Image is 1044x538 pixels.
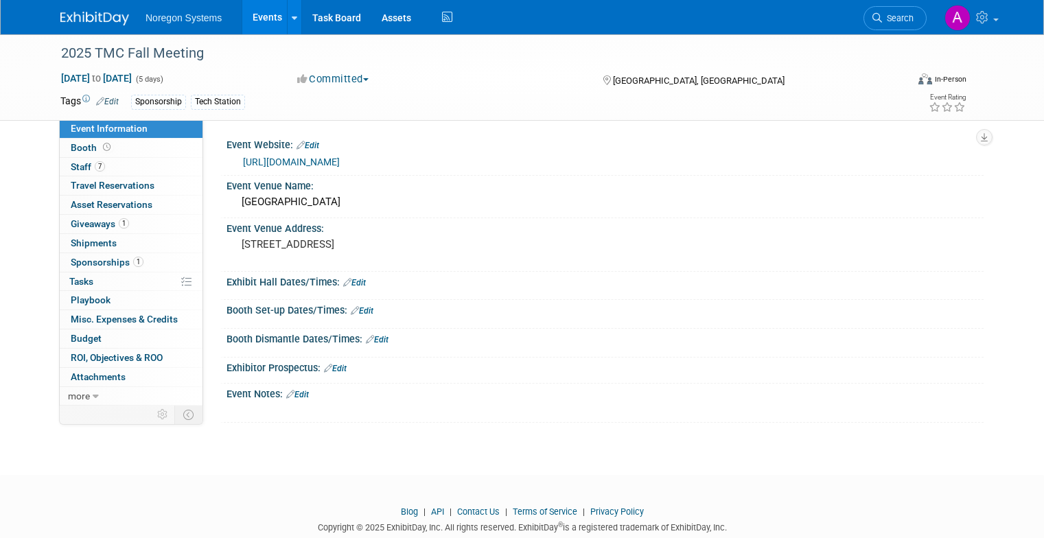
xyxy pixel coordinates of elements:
span: Booth not reserved yet [100,142,113,152]
a: Travel Reservations [60,176,202,195]
a: Sponsorships1 [60,253,202,272]
a: Shipments [60,234,202,253]
div: Event Rating [929,94,966,101]
a: Edit [324,364,347,373]
pre: [STREET_ADDRESS] [242,238,527,250]
a: more [60,387,202,406]
div: 2025 TMC Fall Meeting [56,41,890,66]
span: [DATE] [DATE] [60,72,132,84]
a: [URL][DOMAIN_NAME] [243,156,340,167]
a: Blog [401,506,418,517]
a: Misc. Expenses & Credits [60,310,202,329]
span: Noregon Systems [146,12,222,23]
div: Booth Set-up Dates/Times: [227,300,984,318]
div: Tech Station [191,95,245,109]
span: Playbook [71,294,111,305]
span: 1 [133,257,143,267]
div: Sponsorship [131,95,186,109]
img: Ali Connell [944,5,971,31]
div: Event Format [833,71,966,92]
span: Tasks [69,276,93,287]
img: Format-Inperson.png [918,73,932,84]
a: Search [863,6,927,30]
span: | [420,506,429,517]
span: Asset Reservations [71,199,152,210]
span: Giveaways [71,218,129,229]
span: Event Information [71,123,148,134]
img: ExhibitDay [60,12,129,25]
sup: ® [558,521,563,528]
span: (5 days) [135,75,163,84]
div: Event Venue Name: [227,176,984,193]
a: Tasks [60,272,202,291]
span: 7 [95,161,105,172]
a: Privacy Policy [590,506,644,517]
a: Budget [60,329,202,348]
td: Personalize Event Tab Strip [151,406,175,423]
a: Edit [366,335,388,344]
span: more [68,390,90,401]
span: | [579,506,588,517]
td: Toggle Event Tabs [175,406,203,423]
div: [GEOGRAPHIC_DATA] [237,191,973,213]
div: Event Website: [227,134,984,152]
a: Edit [286,390,309,399]
span: Sponsorships [71,257,143,268]
span: | [502,506,511,517]
span: Travel Reservations [71,180,154,191]
span: | [446,506,455,517]
a: Booth [60,139,202,157]
a: Attachments [60,368,202,386]
div: Booth Dismantle Dates/Times: [227,329,984,347]
span: Staff [71,161,105,172]
span: to [90,73,103,84]
a: Event Information [60,119,202,138]
a: Edit [351,306,373,316]
div: Event Notes: [227,384,984,401]
span: Attachments [71,371,126,382]
span: 1 [119,218,129,229]
a: ROI, Objectives & ROO [60,349,202,367]
button: Committed [292,72,374,86]
span: Booth [71,142,113,153]
a: API [431,506,444,517]
a: Terms of Service [513,506,577,517]
div: Exhibitor Prospectus: [227,358,984,375]
span: Misc. Expenses & Credits [71,314,178,325]
span: [GEOGRAPHIC_DATA], [GEOGRAPHIC_DATA] [613,75,785,86]
a: Asset Reservations [60,196,202,214]
a: Playbook [60,291,202,309]
span: Search [882,13,914,23]
div: In-Person [934,74,966,84]
a: Staff7 [60,158,202,176]
td: Tags [60,94,119,110]
a: Edit [343,278,366,288]
a: Giveaways1 [60,215,202,233]
span: Shipments [71,237,117,248]
a: Edit [96,97,119,106]
span: Budget [71,333,102,344]
a: Edit [297,141,319,150]
div: Event Venue Address: [227,218,984,235]
div: Exhibit Hall Dates/Times: [227,272,984,290]
span: ROI, Objectives & ROO [71,352,163,363]
a: Contact Us [457,506,500,517]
